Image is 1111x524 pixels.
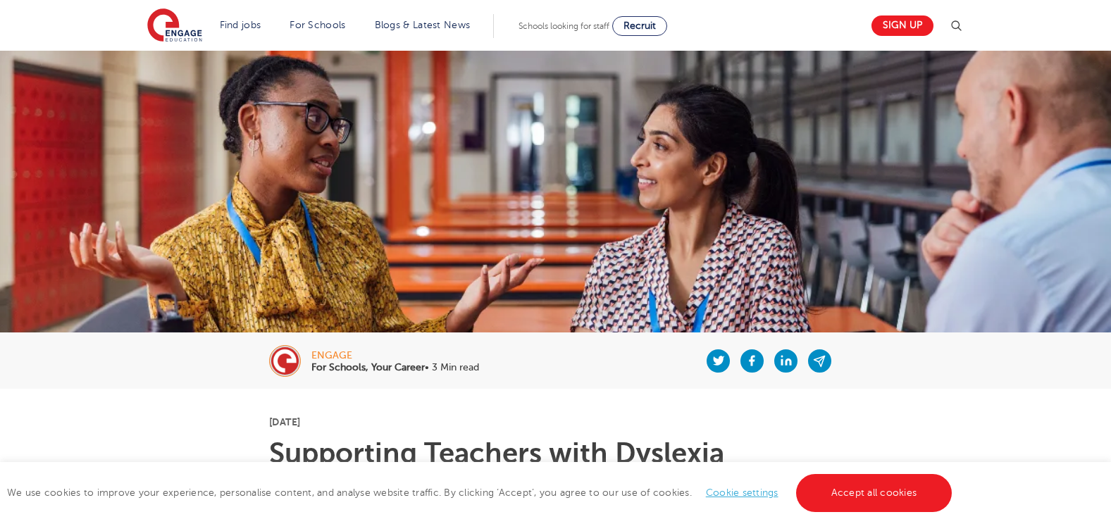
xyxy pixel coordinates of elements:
[311,363,479,373] p: • 3 Min read
[796,474,952,512] a: Accept all cookies
[623,20,656,31] span: Recruit
[7,487,955,498] span: We use cookies to improve your experience, personalise content, and analyse website traffic. By c...
[311,351,479,361] div: engage
[519,21,609,31] span: Schools looking for staff
[147,8,202,44] img: Engage Education
[706,487,778,498] a: Cookie settings
[290,20,345,30] a: For Schools
[269,417,842,427] p: [DATE]
[269,439,842,468] h1: Supporting Teachers with Dyslexia
[220,20,261,30] a: Find jobs
[612,16,667,36] a: Recruit
[375,20,471,30] a: Blogs & Latest News
[871,15,933,36] a: Sign up
[311,362,425,373] b: For Schools, Your Career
